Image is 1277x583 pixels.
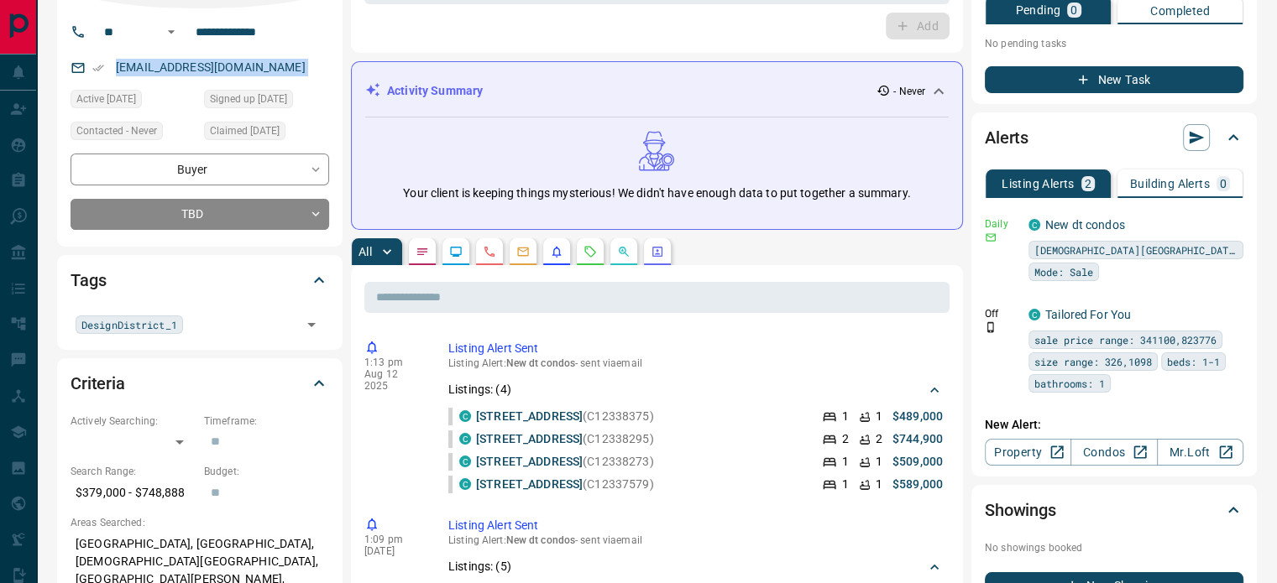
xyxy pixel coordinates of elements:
[1034,331,1217,348] span: sale price range: 341100,823776
[364,357,423,368] p: 1:13 pm
[71,154,329,185] div: Buyer
[985,31,1243,56] p: No pending tasks
[71,479,196,507] p: $379,000 - $748,888
[161,22,181,42] button: Open
[651,245,664,258] svg: Agent Actions
[459,478,471,490] div: condos.ca
[876,408,882,425] p: 1
[876,430,882,448] p: 2
[985,490,1243,530] div: Showings
[71,363,329,403] div: Criteria
[71,260,329,300] div: Tags
[81,316,177,333] span: DesignDistrict_1
[1167,353,1220,370] span: beds: 1-1
[842,453,849,471] p: 1
[448,558,511,575] p: Listings: ( 5 )
[506,357,575,369] span: New dt condos
[365,75,949,107] div: Activity Summary- Never
[92,62,104,74] svg: Email Verified
[71,414,196,429] p: Actively Searching:
[892,408,943,425] p: $489,000
[300,313,323,336] button: Open
[448,340,943,357] p: Listing Alert Sent
[71,199,329,230] div: TBD
[842,430,849,448] p: 2
[1034,242,1238,258] span: [DEMOGRAPHIC_DATA][GEOGRAPHIC_DATA]
[76,122,157,139] span: Contacted - Never
[459,455,471,467] div: condos.ca
[364,534,423,545] p: 1:09 pm
[416,245,429,258] svg: Notes
[1157,439,1243,466] a: Mr.Loft
[483,245,496,258] svg: Calls
[476,453,654,471] p: (C12338273)
[584,245,597,258] svg: Requests
[1034,353,1152,370] span: size range: 326,1098
[448,374,943,405] div: Listings: (4)
[1002,178,1075,190] p: Listing Alerts
[476,430,654,448] p: (C12338295)
[985,321,997,333] svg: Push Notification Only
[1220,178,1227,190] p: 0
[71,515,329,530] p: Areas Searched:
[985,66,1243,93] button: New Task
[364,545,423,557] p: [DATE]
[985,232,997,243] svg: Email
[204,464,329,479] p: Budget:
[476,477,583,491] a: [STREET_ADDRESS]
[893,84,925,99] p: - Never
[1045,218,1125,232] a: New dt condos
[71,267,106,294] h2: Tags
[1034,375,1105,392] span: bathrooms: 1
[476,408,654,425] p: (C12338375)
[71,370,125,397] h2: Criteria
[1034,263,1093,280] span: Mode: Sale
[1045,308,1131,321] a: Tailored For You
[842,408,849,425] p: 1
[1015,4,1060,16] p: Pending
[204,414,329,429] p: Timeframe:
[210,122,280,139] span: Claimed [DATE]
[1130,178,1210,190] p: Building Alerts
[985,216,1018,232] p: Daily
[985,497,1056,523] h2: Showings
[876,453,882,471] p: 1
[476,432,583,445] a: [STREET_ADDRESS]
[985,117,1243,158] div: Alerts
[116,60,306,74] a: [EMAIL_ADDRESS][DOMAIN_NAME]
[1085,178,1091,190] p: 2
[1028,219,1040,231] div: condos.ca
[76,91,136,107] span: Active [DATE]
[842,476,849,493] p: 1
[459,433,471,445] div: condos.ca
[985,306,1018,321] p: Off
[387,82,483,100] p: Activity Summary
[459,410,471,422] div: condos.ca
[985,439,1071,466] a: Property
[892,430,943,448] p: $744,900
[403,185,910,202] p: Your client is keeping things mysterious! We didn't have enough data to put together a summary.
[506,534,575,546] span: New dt condos
[876,476,882,493] p: 1
[364,368,423,392] p: Aug 12 2025
[204,90,329,113] div: Mon Aug 16 2021
[448,517,943,534] p: Listing Alert Sent
[892,476,943,493] p: $589,000
[550,245,563,258] svg: Listing Alerts
[476,476,654,493] p: (C12337579)
[985,416,1243,434] p: New Alert:
[476,409,583,423] a: [STREET_ADDRESS]
[71,464,196,479] p: Search Range:
[476,455,583,468] a: [STREET_ADDRESS]
[516,245,530,258] svg: Emails
[985,540,1243,555] p: No showings booked
[1028,309,1040,320] div: condos.ca
[448,381,511,398] p: Listings: ( 4 )
[449,245,463,258] svg: Lead Browsing Activity
[985,124,1028,151] h2: Alerts
[448,551,943,582] div: Listings: (5)
[1070,4,1077,16] p: 0
[448,534,943,546] p: Listing Alert : - sent via email
[617,245,631,258] svg: Opportunities
[204,122,329,145] div: Mon Aug 16 2021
